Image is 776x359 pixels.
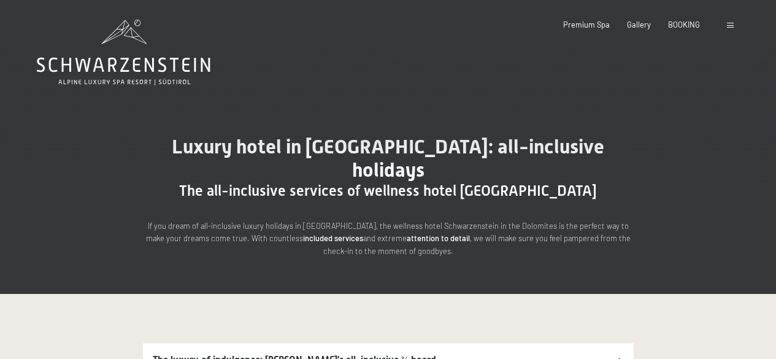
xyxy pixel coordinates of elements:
span: Luxury hotel in [GEOGRAPHIC_DATA]: all-inclusive holidays [172,135,604,182]
p: If you dream of all-inclusive luxury holidays in [GEOGRAPHIC_DATA], the wellness hotel Schwarzens... [143,220,634,257]
strong: attention to detail [407,233,470,243]
span: The all-inclusive services of wellness hotel [GEOGRAPHIC_DATA] [179,182,597,199]
a: BOOKING [668,20,700,29]
strong: included services [303,233,363,243]
a: Gallery [627,20,651,29]
a: Premium Spa [563,20,610,29]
